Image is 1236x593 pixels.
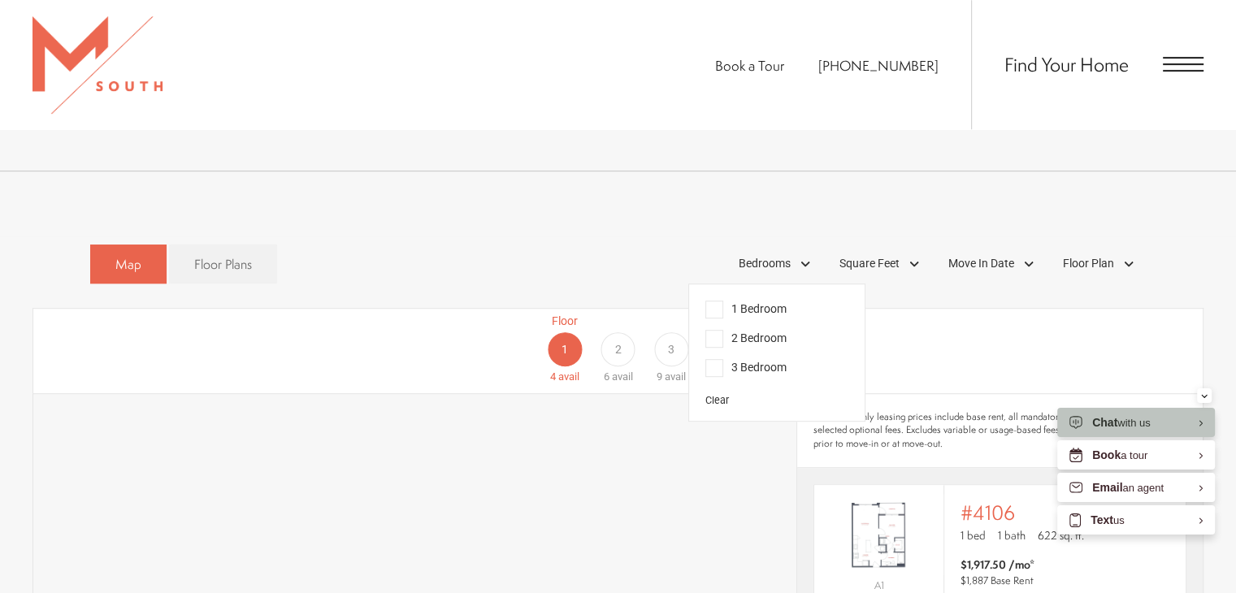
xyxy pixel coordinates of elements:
[814,494,943,575] img: #4106 - 1 bedroom floor plan layout with 1 bathroom and 622 square feet
[705,301,787,318] span: 1 Bedroom
[818,56,939,75] a: Call Us at 813-570-8014
[705,330,787,348] span: 2 Bedroom
[1163,57,1203,71] button: Open Menu
[644,313,697,385] a: Floor 3
[739,255,791,272] span: Bedrooms
[705,359,787,377] span: 3 Bedroom
[1004,51,1129,77] a: Find Your Home
[33,16,163,114] img: MSouth
[194,255,252,274] span: Floor Plans
[961,527,986,543] span: 1 bed
[1063,255,1114,272] span: Floor Plan
[665,370,686,383] span: avail
[614,341,621,358] span: 2
[668,341,674,358] span: 3
[603,370,609,383] span: 6
[592,313,644,385] a: Floor 2
[961,556,1034,573] span: $1,917.50 /mo*
[705,393,729,409] button: Clear
[115,255,141,274] span: Map
[611,370,632,383] span: avail
[961,574,1034,587] span: $1,887 Base Rent
[961,501,1015,524] span: #4106
[657,370,662,383] span: 9
[839,255,900,272] span: Square Feet
[1038,527,1084,543] span: 622 sq. ft.
[813,410,1186,451] span: * Total monthly leasing prices include base rent, all mandatory monthly fees and any user-selecte...
[715,56,784,75] a: Book a Tour
[998,527,1026,543] span: 1 bath
[874,578,883,592] span: A1
[948,255,1014,272] span: Move In Date
[818,56,939,75] span: [PHONE_NUMBER]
